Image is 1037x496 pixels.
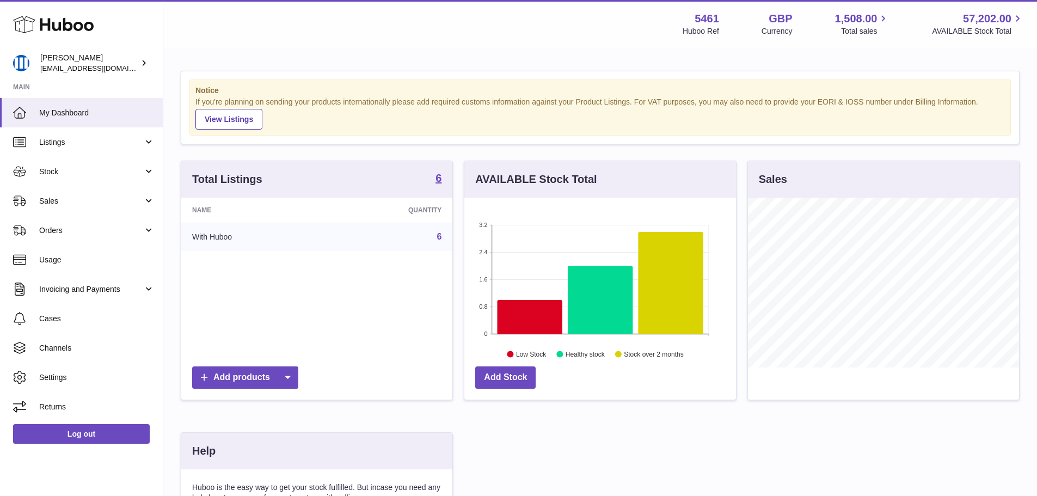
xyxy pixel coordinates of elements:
[484,330,488,337] text: 0
[624,350,684,358] text: Stock over 2 months
[40,53,138,74] div: [PERSON_NAME]
[435,173,441,186] a: 6
[39,225,143,236] span: Orders
[480,276,488,283] text: 1.6
[841,26,889,36] span: Total sales
[932,26,1024,36] span: AVAILABLE Stock Total
[695,11,719,26] strong: 5461
[475,172,597,187] h3: AVAILABLE Stock Total
[566,350,605,358] text: Healthy stock
[39,108,155,118] span: My Dashboard
[195,85,1005,96] strong: Notice
[40,64,160,72] span: [EMAIL_ADDRESS][DOMAIN_NAME]
[39,196,143,206] span: Sales
[480,222,488,228] text: 3.2
[835,11,890,36] a: 1,508.00 Total sales
[13,424,150,444] a: Log out
[39,372,155,383] span: Settings
[516,350,547,358] text: Low Stock
[835,11,878,26] span: 1,508.00
[963,11,1011,26] span: 57,202.00
[759,172,787,187] h3: Sales
[39,255,155,265] span: Usage
[13,55,29,71] img: oksana@monimoto.com
[769,11,792,26] strong: GBP
[195,109,262,130] a: View Listings
[39,314,155,324] span: Cases
[683,26,719,36] div: Huboo Ref
[192,366,298,389] a: Add products
[762,26,793,36] div: Currency
[39,402,155,412] span: Returns
[480,249,488,255] text: 2.4
[39,167,143,177] span: Stock
[324,198,452,223] th: Quantity
[932,11,1024,36] a: 57,202.00 AVAILABLE Stock Total
[192,172,262,187] h3: Total Listings
[181,223,324,251] td: With Huboo
[437,232,441,241] a: 6
[195,97,1005,130] div: If you're planning on sending your products internationally please add required customs informati...
[192,444,216,458] h3: Help
[435,173,441,183] strong: 6
[39,284,143,295] span: Invoicing and Payments
[480,303,488,310] text: 0.8
[475,366,536,389] a: Add Stock
[39,343,155,353] span: Channels
[39,137,143,148] span: Listings
[181,198,324,223] th: Name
